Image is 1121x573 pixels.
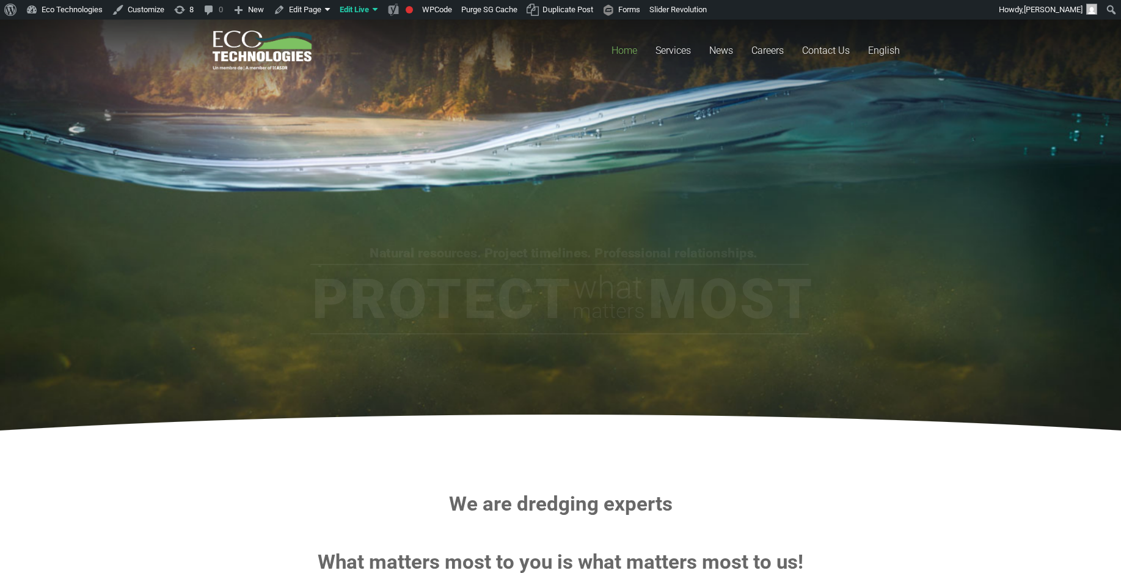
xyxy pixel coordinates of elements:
a: Careers [742,20,793,81]
rs-layer: what [572,271,642,303]
a: News [700,20,742,81]
rs-layer: matters [572,294,644,327]
span: Careers [751,45,784,56]
a: English [859,20,909,81]
span: News [709,45,733,56]
rs-layer: Most [648,271,814,327]
span: Services [655,45,691,56]
div: Needs improvement [406,6,413,13]
span: Slider Revolution [649,5,707,14]
rs-layer: Natural resources. Project timelines. Professional relationships. [370,246,758,259]
a: Contact Us [793,20,859,81]
a: logo_EcoTech_ASDR_RGB [213,31,312,70]
strong: We are dredging experts [449,492,673,516]
span: [PERSON_NAME] [1024,5,1083,14]
a: Home [602,20,646,81]
rs-layer: Protect [312,272,572,327]
span: English [868,45,900,56]
span: Home [612,45,637,56]
span: Contact Us [802,45,850,56]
